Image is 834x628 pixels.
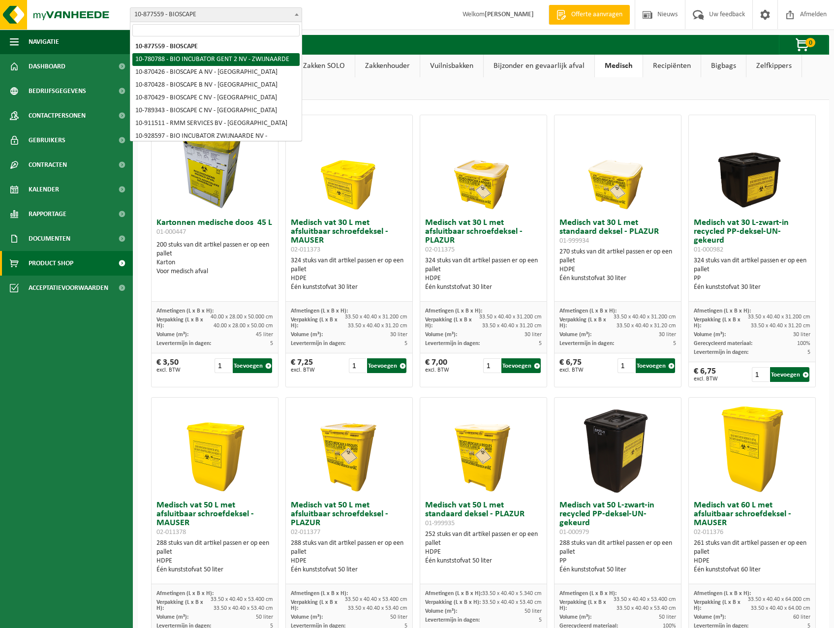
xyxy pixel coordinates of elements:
span: 01-000982 [694,246,723,253]
span: excl. BTW [156,367,181,373]
div: 324 stuks van dit artikel passen er op een pallet [291,256,407,292]
span: 01-999935 [425,520,455,527]
div: PP [559,557,676,565]
div: Één kunststofvat 50 liter [156,565,273,574]
span: excl. BTW [291,367,315,373]
div: 261 stuks van dit artikel passen er op een pallet [694,539,810,574]
img: 02-011375 [434,115,532,214]
span: 01-000979 [559,529,589,536]
span: 02-011373 [291,246,320,253]
span: 60 liter [793,614,810,620]
span: 5 [539,341,542,346]
span: 01-000447 [156,228,186,236]
h3: Kartonnen medische doos 45 L [156,219,273,238]
div: Één kunststofvat 50 liter [559,565,676,574]
span: Afmetingen (L x B x H): [291,591,348,597]
div: PP [694,274,810,283]
span: 33.50 x 40.40 x 31.20 cm [348,323,407,329]
div: 324 stuks van dit artikel passen er op een pallet [694,256,810,292]
span: Levertermijn in dagen: [694,349,748,355]
div: 324 stuks van dit artikel passen er op een pallet [425,256,542,292]
span: Levertermijn in dagen: [425,341,480,346]
span: 30 liter [793,332,810,338]
span: Levertermijn in dagen: [156,341,211,346]
div: € 6,75 [559,358,584,373]
span: 5 [404,341,407,346]
div: 288 stuks van dit artikel passen er op een pallet [559,539,676,574]
div: HDPE [425,548,542,557]
img: 02-011373 [300,115,398,214]
span: Afmetingen (L x B x H): [559,591,617,597]
input: 1 [483,358,500,373]
span: 33.50 x 40.40 x 31.200 cm [345,314,407,320]
span: Verpakking (L x B x H): [156,317,203,329]
span: Volume (m³): [425,332,457,338]
div: 252 stuks van dit artikel passen er op een pallet [425,530,542,565]
span: Volume (m³): [291,332,323,338]
span: Afmetingen (L x B x H): [291,308,348,314]
span: Afmetingen (L x B x H): [425,308,482,314]
span: 30 liter [525,332,542,338]
span: Acceptatievoorwaarden [29,276,108,300]
div: 200 stuks van dit artikel passen er op een pallet [156,241,273,276]
a: Bijzonder en gevaarlijk afval [484,55,594,77]
div: 270 stuks van dit artikel passen er op een pallet [559,248,676,283]
span: Levertermijn in dagen: [425,617,480,623]
a: Zakkenhouder [355,55,420,77]
a: Medisch [595,55,643,77]
span: Volume (m³): [156,614,188,620]
span: 40.00 x 28.00 x 50.000 cm [211,314,273,320]
span: Product Shop [29,251,73,276]
div: HDPE [425,274,542,283]
span: Verpakking (L x B x H): [694,317,741,329]
span: Volume (m³): [425,608,457,614]
div: HDPE [156,557,273,565]
h3: Medisch vat 50 L met afsluitbaar schroefdeksel - MAUSER [156,501,273,536]
span: 50 liter [525,608,542,614]
div: Één kunststofvat 60 liter [694,565,810,574]
button: Toevoegen [367,358,406,373]
span: Volume (m³): [291,614,323,620]
span: 01-999934 [559,237,589,245]
div: HDPE [291,557,407,565]
span: 40.00 x 28.00 x 50.00 cm [214,323,273,329]
span: Afmetingen (L x B x H): [156,591,214,597]
span: 10-877559 - BIOSCAPE [130,7,302,22]
span: Rapportage [29,202,66,226]
div: Één kunststofvat 30 liter [291,283,407,292]
span: 33.50 x 40.40 x 53.400 cm [614,597,676,602]
span: 33.50 x 40.40 x 53.400 cm [211,597,273,602]
li: 10-928597 - BIO INCUBATOR ZWIJNAARDE NV - [GEOGRAPHIC_DATA] [132,130,300,150]
span: Navigatie [29,30,59,54]
h3: Medisch vat 60 L met afsluitbaar schroefdeksel - MAUSER [694,501,810,536]
span: 33.50 x 40.40 x 5.340 cm [482,591,542,597]
div: Één kunststofvat 30 liter [559,274,676,283]
li: 10-789343 - BIOSCAPE C NV - [GEOGRAPHIC_DATA] [132,104,300,117]
button: 0 [779,35,828,55]
div: Één kunststofvat 30 liter [694,283,810,292]
span: Gebruikers [29,128,65,153]
a: Zelfkippers [746,55,802,77]
strong: [PERSON_NAME] [485,11,534,18]
input: 1 [349,358,366,373]
span: Afmetingen (L x B x H): [156,308,214,314]
span: Contactpersonen [29,103,86,128]
span: 02-011377 [291,529,320,536]
a: Bigbags [701,55,746,77]
img: 02-011378 [165,398,264,496]
div: € 6,75 [694,367,718,382]
span: excl. BTW [694,376,718,382]
span: Verpakking (L x B x H): [425,599,481,605]
img: 01-000979 [568,398,667,496]
a: Vuilnisbakken [420,55,483,77]
span: 33.50 x 40.40 x 31.20 cm [617,323,676,329]
div: € 7,00 [425,358,449,373]
span: 30 liter [390,332,407,338]
span: Verpakking (L x B x H): [694,599,741,611]
img: 01-999935 [434,398,532,496]
h3: Medisch vat 30 L-zwart-in recycled PP-deksel-UN-gekeurd [694,219,810,254]
span: Gerecycleerd materiaal: [694,341,752,346]
span: Dashboard [29,54,65,79]
span: 33.50 x 40.40 x 31.200 cm [479,314,542,320]
span: Bedrijfsgegevens [29,79,86,103]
